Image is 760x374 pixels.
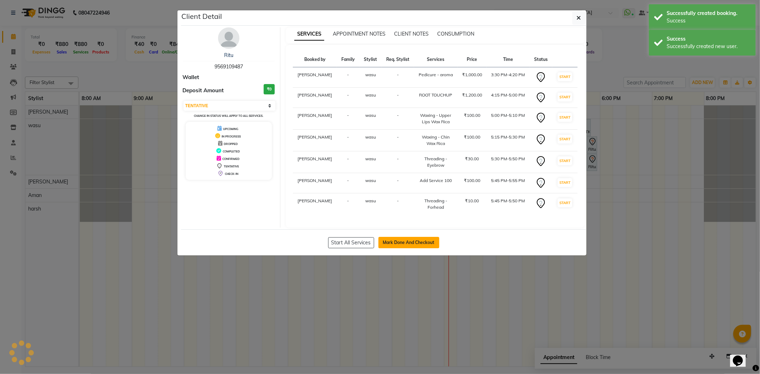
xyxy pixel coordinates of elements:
[418,72,453,78] div: Pedicure - aroma
[558,156,572,165] button: START
[667,43,750,50] div: Successfully created new user.
[194,114,263,118] small: Change in status will apply to all services.
[487,108,530,130] td: 5:00 PM-5:10 PM
[418,156,453,168] div: Threading - Eyebrow
[462,72,482,78] div: ₹1,000.00
[558,135,572,144] button: START
[182,11,222,22] h5: Client Detail
[382,67,414,88] td: -
[382,88,414,108] td: -
[337,151,359,173] td: -
[382,193,414,215] td: -
[365,72,376,77] span: wasu
[462,112,482,119] div: ₹100.00
[418,198,453,211] div: Threading - Forhead
[487,67,530,88] td: 3:30 PM-4:20 PM
[293,173,337,193] td: [PERSON_NAME]
[222,157,239,161] span: CONFIRMED
[487,130,530,151] td: 5:15 PM-5:30 PM
[378,237,439,248] button: Mark Done And Checkout
[365,92,376,98] span: wasu
[462,92,482,98] div: ₹1,200.00
[382,151,414,173] td: -
[418,177,453,184] div: Add Service 100
[418,92,453,98] div: ROOT TOUCHUP
[225,172,238,176] span: CHECK-IN
[394,31,429,37] span: CLIENT NOTES
[224,52,233,58] a: Ritu
[293,67,337,88] td: [PERSON_NAME]
[365,198,376,203] span: wasu
[224,165,239,168] span: TENTATIVE
[558,113,572,122] button: START
[293,193,337,215] td: [PERSON_NAME]
[667,17,750,25] div: Success
[462,134,482,140] div: ₹100.00
[223,150,240,153] span: COMPLETED
[667,10,750,17] div: Successfully created booking.
[337,130,359,151] td: -
[730,346,753,367] iframe: chat widget
[214,63,243,70] span: 9569109487
[462,156,482,162] div: ₹30.00
[293,52,337,67] th: Booked by
[365,178,376,183] span: wasu
[667,35,750,43] div: Success
[414,52,457,67] th: Services
[462,177,482,184] div: ₹100.00
[365,113,376,118] span: wasu
[418,134,453,147] div: Waxing - Chin Wax Rica
[360,52,382,67] th: Stylist
[382,52,414,67] th: Req. Stylist
[337,108,359,130] td: -
[337,173,359,193] td: -
[487,173,530,193] td: 5:45 PM-5:55 PM
[337,193,359,215] td: -
[558,93,572,102] button: START
[293,88,337,108] td: [PERSON_NAME]
[294,28,324,41] span: SERVICES
[487,88,530,108] td: 4:15 PM-5:00 PM
[293,151,337,173] td: [PERSON_NAME]
[337,88,359,108] td: -
[183,73,200,82] span: Wallet
[223,127,238,131] span: UPCOMING
[328,237,374,248] button: Start All Services
[264,84,275,94] h3: ₹0
[293,108,337,130] td: [PERSON_NAME]
[218,27,239,49] img: avatar
[293,130,337,151] td: [PERSON_NAME]
[487,193,530,215] td: 5:45 PM-5:50 PM
[487,52,530,67] th: Time
[382,130,414,151] td: -
[558,72,572,81] button: START
[365,156,376,161] span: wasu
[487,151,530,173] td: 5:30 PM-5:50 PM
[382,173,414,193] td: -
[222,135,241,138] span: IN PROGRESS
[365,134,376,140] span: wasu
[558,178,572,187] button: START
[333,31,386,37] span: APPOINTMENT NOTES
[224,142,238,146] span: DROPPED
[382,108,414,130] td: -
[558,198,572,207] button: START
[437,31,474,37] span: CONSUMPTION
[462,198,482,204] div: ₹10.00
[183,87,224,95] span: Deposit Amount
[530,52,552,67] th: Status
[418,112,453,125] div: Waxing - Upper Lips Wax Rica
[337,52,359,67] th: Family
[337,67,359,88] td: -
[457,52,487,67] th: Price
